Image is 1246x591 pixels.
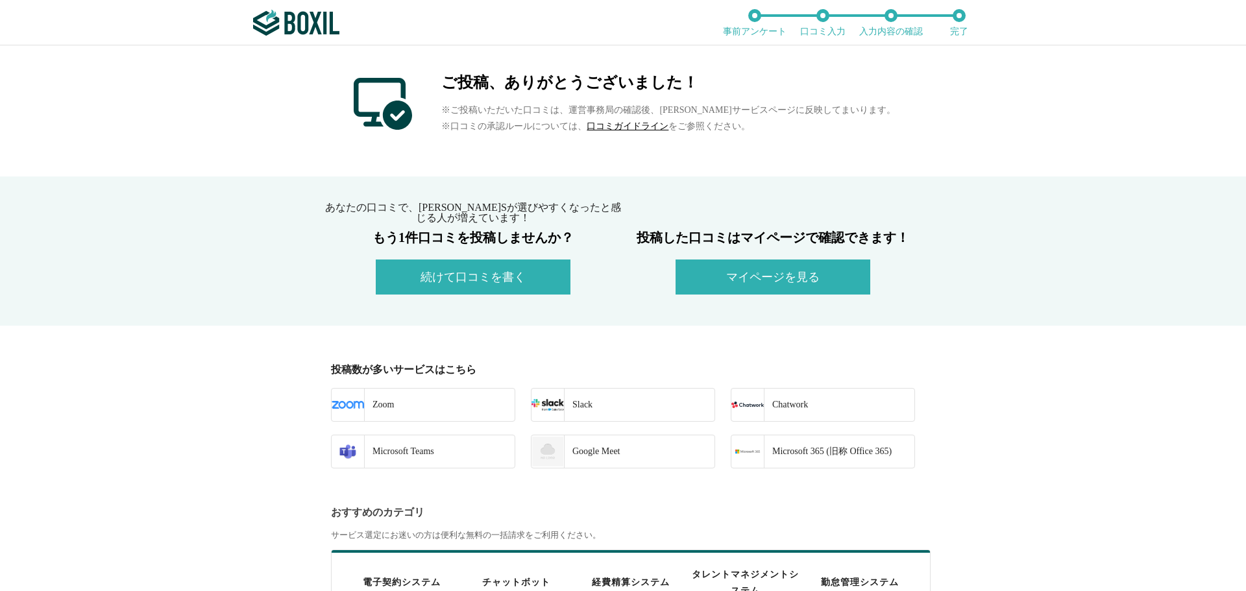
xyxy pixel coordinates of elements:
[376,259,570,295] button: 続けて口コミを書く
[564,389,592,421] div: Slack
[376,273,570,283] a: 続けて口コミを書く
[441,118,895,134] p: ※口コミの承認ルールについては、 をご参照ください。
[764,435,892,468] div: Microsoft 365 (旧称 Office 365)
[676,259,870,295] button: マイページを見る
[731,388,915,422] a: Chatwork
[331,388,515,422] a: Zoom
[364,435,434,468] div: Microsoft Teams
[857,9,925,36] li: 入力内容の確認
[325,202,621,223] span: あなたの口コミで、[PERSON_NAME]Sが選びやすくなったと感じる人が増えています！
[720,9,788,36] li: 事前アンケート
[531,435,715,468] a: Google Meet
[253,10,339,36] img: ボクシルSaaS_ロゴ
[731,435,915,468] a: Microsoft 365 (旧称 Office 365)
[364,389,394,421] div: Zoom
[441,75,895,90] h2: ご投稿、ありがとうございました！
[564,435,620,468] div: Google Meet
[331,365,923,375] div: 投稿数が多いサービスはこちら
[323,231,623,244] h3: もう1件口コミを投稿しませんか？
[764,389,808,421] div: Chatwork
[331,531,923,539] div: サービス選定にお迷いの方は便利な無料の一括請求をご利用ください。
[587,121,668,131] a: 口コミガイドライン
[623,231,923,244] h3: 投稿した口コミはマイページで確認できます！
[788,9,857,36] li: 口コミ入力
[531,388,715,422] a: Slack
[331,507,923,518] div: おすすめのカテゴリ
[441,102,895,118] p: ※ご投稿いただいた口コミは、運営事務局の確認後、[PERSON_NAME]サービスページに反映してまいります。
[925,9,993,36] li: 完了
[676,273,870,283] a: マイページを見る
[331,435,515,468] a: Microsoft Teams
